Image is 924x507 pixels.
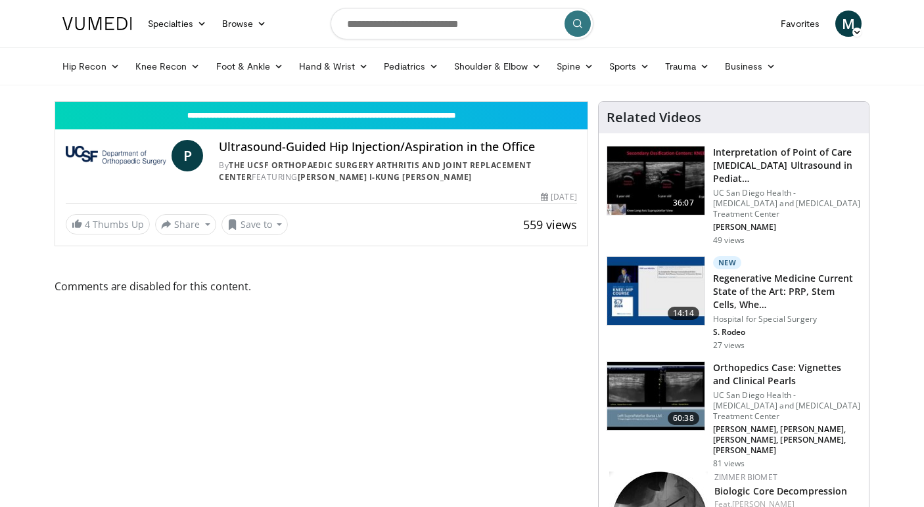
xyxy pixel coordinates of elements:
p: [PERSON_NAME] [713,222,861,232]
span: Comments are disabled for this content. [55,278,588,295]
span: 60:38 [668,412,699,425]
a: Foot & Ankle [208,53,292,79]
button: Share [155,214,216,235]
a: Browse [214,11,275,37]
img: VuMedi Logo [62,17,132,30]
a: Pediatrics [376,53,446,79]
p: 49 views [713,235,745,246]
p: UC San Diego Health - [MEDICAL_DATA] and [MEDICAL_DATA] Treatment Center [713,390,861,422]
p: 81 views [713,458,745,469]
a: Sports [601,53,658,79]
a: Zimmer Biomet [714,472,777,483]
img: 0b0d369d-3ab3-448a-910b-4aeb3aefd29d.150x105_q85_crop-smart_upscale.jpg [607,146,705,215]
input: Search topics, interventions [331,8,593,39]
p: [PERSON_NAME], [PERSON_NAME], [PERSON_NAME], [PERSON_NAME], [PERSON_NAME] [713,424,861,456]
p: UC San Diego Health - [MEDICAL_DATA] and [MEDICAL_DATA] Treatment Center [713,188,861,219]
span: 36:07 [668,196,699,209]
a: Hip Recon [55,53,127,79]
a: Specialties [140,11,214,37]
h4: Related Videos [607,110,701,125]
h4: Ultrasound-Guided Hip Injection/Aspiration in the Office [219,140,576,154]
a: Biologic Core Decompression [714,485,848,497]
a: Knee Recon [127,53,208,79]
a: Trauma [657,53,717,79]
span: 559 views [523,217,577,232]
h3: Regenerative Medicine Current State of the Art: PRP, Stem Cells, Whe… [713,272,861,311]
img: The UCSF Orthopaedic Surgery Arthritis and Joint Replacement Center [66,140,166,171]
a: 14:14 New Regenerative Medicine Current State of the Art: PRP, Stem Cells, Whe… Hospital for Spec... [607,256,861,351]
button: Save to [221,214,289,235]
a: Favorites [773,11,827,37]
p: S. Rodeo [713,327,861,338]
div: By FEATURING [219,160,576,183]
img: b30a49db-5ad3-480d-9883-0e7b200045eb.150x105_q85_crop-smart_upscale.jpg [607,362,705,430]
span: 4 [85,218,90,231]
a: Shoulder & Elbow [446,53,549,79]
a: Hand & Wrist [291,53,376,79]
a: P [172,140,203,171]
p: 27 views [713,340,745,351]
img: 63c7f4a0-c47f-4637-8a2f-6e781cac80e2.150x105_q85_crop-smart_upscale.jpg [607,257,705,325]
a: M [835,11,862,37]
h3: Orthopedics Case: Vignettes and Clinical Pearls [713,361,861,387]
span: 14:14 [668,307,699,320]
a: Spine [549,53,601,79]
a: 4 Thumbs Up [66,214,150,234]
a: 36:07 Interpretation of Point of Care [MEDICAL_DATA] Ultrasound in Pediat… UC San Diego Health - ... [607,146,861,246]
a: [PERSON_NAME] I-Kung [PERSON_NAME] [298,171,472,183]
a: Business [717,53,784,79]
div: [DATE] [541,191,576,203]
p: Hospital for Special Surgery [713,314,861,324]
h3: Interpretation of Point of Care [MEDICAL_DATA] Ultrasound in Pediat… [713,146,861,185]
a: The UCSF Orthopaedic Surgery Arthritis and Joint Replacement Center [219,160,531,183]
p: New [713,256,742,269]
a: 60:38 Orthopedics Case: Vignettes and Clinical Pearls UC San Diego Health - [MEDICAL_DATA] and [M... [607,361,861,469]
